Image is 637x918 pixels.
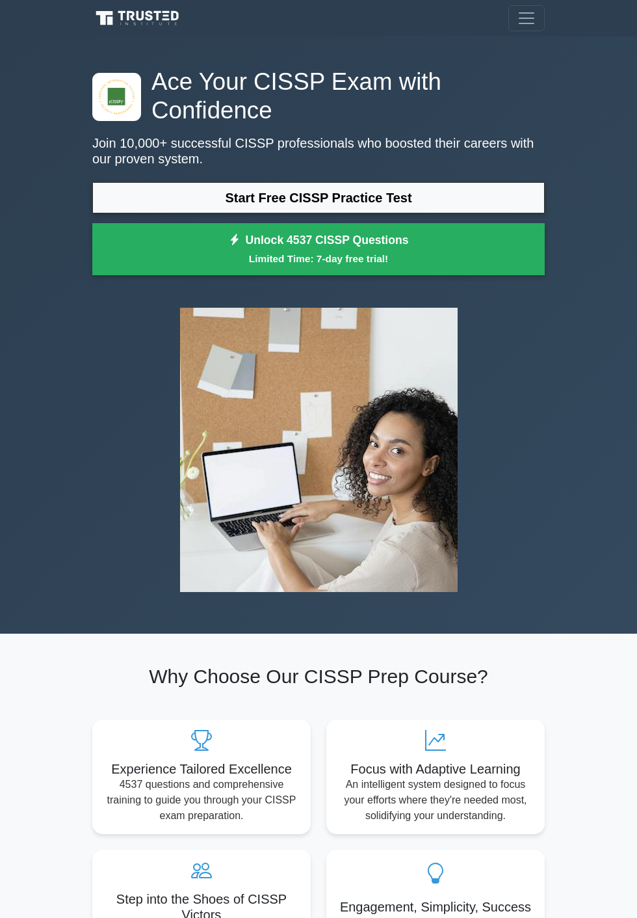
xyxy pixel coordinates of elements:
h5: Focus with Adaptive Learning [337,761,534,777]
h5: Engagement, Simplicity, Success [337,899,534,915]
p: Join 10,000+ successful CISSP professionals who boosted their careers with our proven system. [92,135,545,167]
h1: Ace Your CISSP Exam with Confidence [92,68,545,125]
p: 4537 questions and comprehensive training to guide you through your CISSP exam preparation. [103,777,300,824]
a: Unlock 4537 CISSP QuestionsLimited Time: 7-day free trial! [92,223,545,275]
a: Start Free CISSP Practice Test [92,182,545,213]
button: Toggle navigation [508,5,545,31]
p: An intelligent system designed to focus your efforts where they're needed most, solidifying your ... [337,777,534,824]
h5: Experience Tailored Excellence [103,761,300,777]
small: Limited Time: 7-day free trial! [109,251,528,266]
h2: Why Choose Our CISSP Prep Course? [92,665,545,688]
